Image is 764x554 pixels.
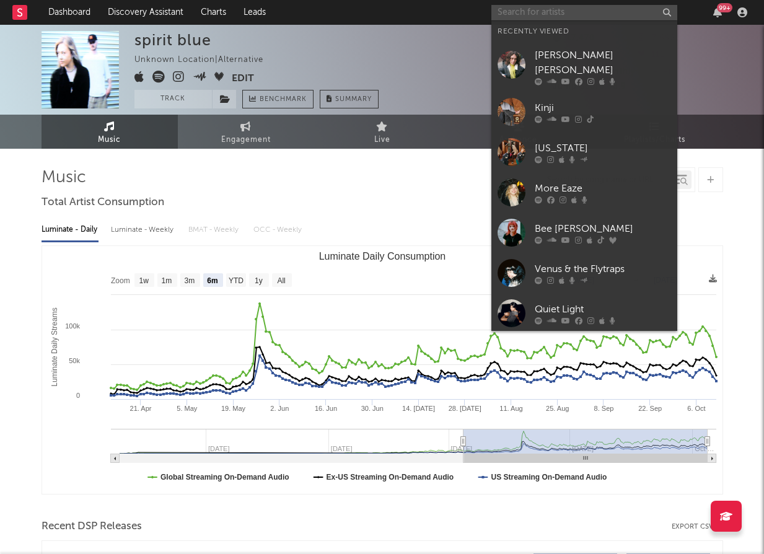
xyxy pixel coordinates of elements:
[638,405,662,412] text: 22. Sep
[228,276,243,285] text: YTD
[207,276,217,285] text: 6m
[535,221,671,236] div: Bee [PERSON_NAME]
[687,405,705,412] text: 6. Oct
[535,100,671,115] div: Kinji
[111,276,130,285] text: Zoom
[221,405,245,412] text: 19. May
[314,115,450,149] a: Live
[535,141,671,156] div: [US_STATE]
[221,133,271,147] span: Engagement
[374,133,390,147] span: Live
[42,219,99,240] div: Luminate - Daily
[491,42,677,92] a: [PERSON_NAME] [PERSON_NAME]
[535,181,671,196] div: More Eaze
[499,405,522,412] text: 11. Aug
[42,246,722,494] svg: Luminate Daily Consumption
[160,473,289,481] text: Global Streaming On-Demand Audio
[42,115,178,149] a: Music
[491,172,677,213] a: More Eaze
[134,31,211,49] div: spirit blue
[335,96,372,103] span: Summary
[450,115,587,149] a: Audience
[139,276,149,285] text: 1w
[50,307,58,386] text: Luminate Daily Streams
[326,473,454,481] text: Ex-US Streaming On-Demand Audio
[76,392,79,399] text: 0
[491,253,677,293] a: Venus & the Flytraps
[161,276,172,285] text: 1m
[42,519,142,534] span: Recent DSP Releases
[270,405,289,412] text: 2. Jun
[535,48,671,78] div: [PERSON_NAME] [PERSON_NAME]
[65,322,80,330] text: 100k
[232,71,254,86] button: Edit
[361,405,383,412] text: 30. Jun
[672,523,723,530] button: Export CSV
[594,405,613,412] text: 8. Sep
[318,251,446,262] text: Luminate Daily Consumption
[402,405,435,412] text: 14. [DATE]
[717,3,732,12] div: 99 +
[695,445,714,452] text: Oct …
[320,90,379,108] button: Summary
[69,357,80,364] text: 50k
[255,276,263,285] text: 1y
[260,92,307,107] span: Benchmark
[130,405,151,412] text: 21. Apr
[448,405,481,412] text: 28. [DATE]
[277,276,285,285] text: All
[178,115,314,149] a: Engagement
[42,195,164,210] span: Total Artist Consumption
[314,405,336,412] text: 16. Jun
[242,90,314,108] a: Benchmark
[134,90,212,108] button: Track
[491,5,677,20] input: Search for artists
[491,92,677,132] a: Kinji
[184,276,195,285] text: 3m
[713,7,722,17] button: 99+
[491,293,677,333] a: Quiet Light
[134,53,278,68] div: Unknown Location | Alternative
[111,219,176,240] div: Luminate - Weekly
[491,213,677,253] a: Bee [PERSON_NAME]
[535,262,671,276] div: Venus & the Flytraps
[491,132,677,172] a: [US_STATE]
[498,24,671,39] div: Recently Viewed
[535,302,671,317] div: Quiet Light
[491,473,607,481] text: US Streaming On-Demand Audio
[177,405,198,412] text: 5. May
[98,133,121,147] span: Music
[546,405,569,412] text: 25. Aug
